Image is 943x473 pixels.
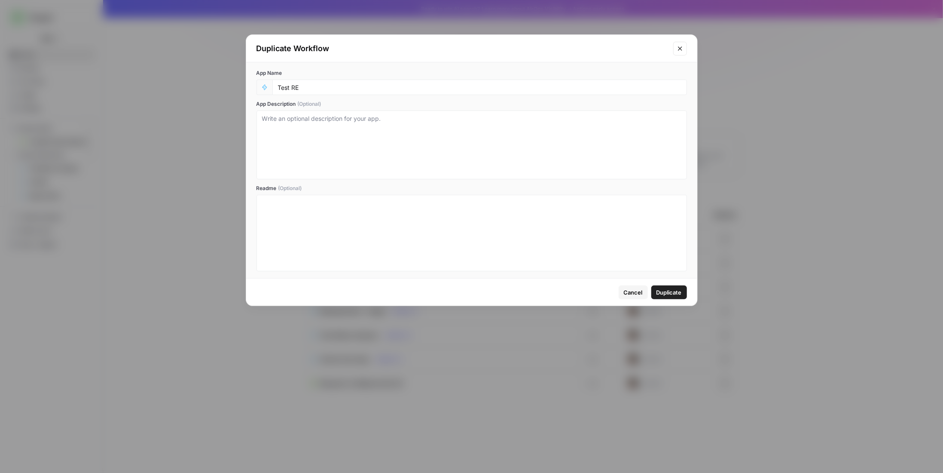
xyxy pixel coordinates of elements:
span: Cancel [624,288,643,297]
button: Duplicate [651,286,687,299]
span: Duplicate [656,288,682,297]
span: (Optional) [278,184,302,192]
input: Untitled [278,83,681,91]
span: (Optional) [298,100,321,108]
button: Close modal [673,42,687,55]
label: App Name [256,69,687,77]
button: Cancel [619,286,648,299]
label: Readme [256,184,687,192]
label: App Description [256,100,687,108]
div: Duplicate Workflow [256,43,668,55]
